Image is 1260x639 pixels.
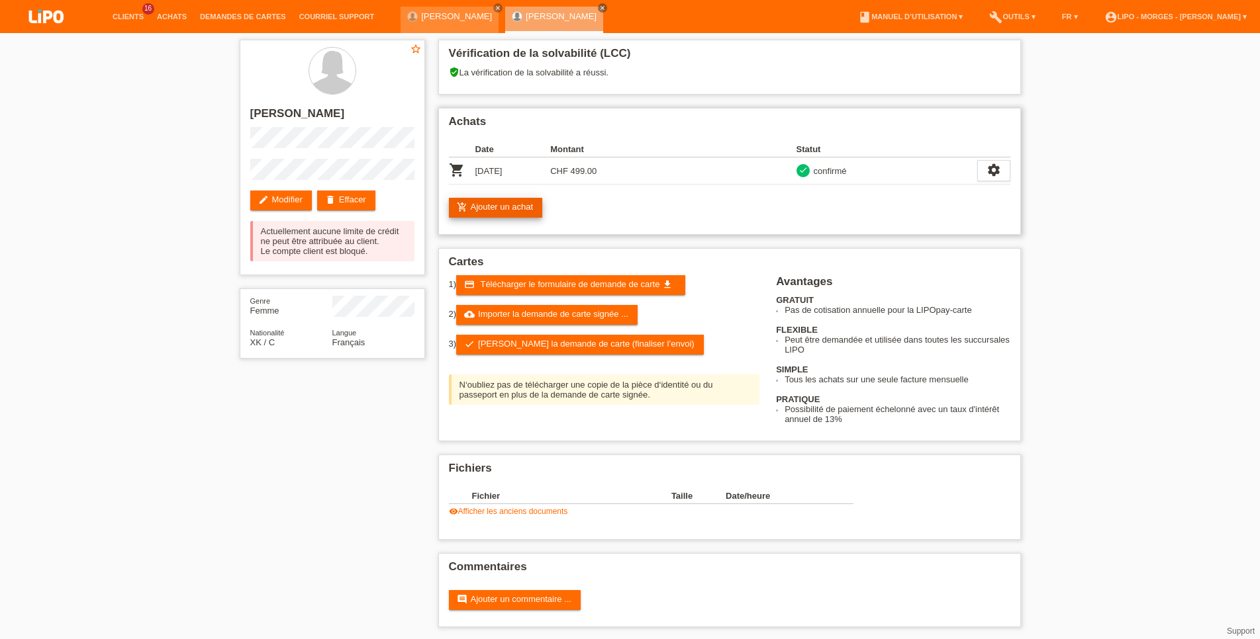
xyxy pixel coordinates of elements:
a: Support [1227,626,1255,636]
span: Nationalité [250,329,285,337]
span: Langue [332,329,357,337]
h2: Vérification de la solvabilité (LCC) [449,47,1010,67]
th: Date [475,142,551,157]
i: verified_user [449,67,460,77]
a: check[PERSON_NAME] la demande de carte (finaliser l’envoi) [456,335,704,355]
a: buildOutils ▾ [983,13,1042,21]
h2: Commentaires [449,560,1010,580]
i: edit [258,194,269,205]
div: 1) [449,275,760,295]
i: cloud_upload [464,309,475,319]
div: confirmé [810,164,847,178]
span: Français [332,337,365,347]
a: commentAjouter un commentaire ... [449,590,581,610]
a: [PERSON_NAME] [421,11,492,21]
li: Peut être demandée et utilisée dans toutes les succursales LIPO [785,335,1010,355]
a: Clients [106,13,150,21]
i: star_border [410,43,422,55]
i: check [799,165,808,175]
a: LIPO pay [13,27,79,37]
a: FR ▾ [1055,13,1085,21]
a: account_circleLIPO - Morges - [PERSON_NAME] ▾ [1098,13,1253,21]
a: editModifier [250,191,312,210]
b: SIMPLE [776,364,808,374]
h2: Cartes [449,255,1010,275]
i: comment [457,594,467,605]
a: close [493,3,503,13]
th: Date/heure [726,488,834,504]
span: Télécharger le formulaire de demande de carte [480,279,659,289]
td: CHF 499.00 [550,157,626,185]
a: visibilityAfficher les anciens documents [449,507,568,516]
i: credit_card [464,279,475,290]
th: Fichier [472,488,671,504]
i: book [858,11,871,24]
i: delete [325,194,336,205]
i: POSP00019828 [449,162,465,178]
b: FLEXIBLE [776,325,818,335]
i: check [464,339,475,349]
a: star_border [410,43,422,57]
b: PRATIQUE [776,394,820,404]
th: Statut [797,142,977,157]
i: settings [987,163,1001,177]
i: close [599,5,606,11]
i: close [495,5,501,11]
a: bookManuel d’utilisation ▾ [851,13,969,21]
a: Achats [150,13,193,21]
span: Kosovo / C / 13.07.2009 [250,337,275,347]
th: Taille [671,488,726,504]
div: 3) [449,335,760,355]
a: cloud_uploadImporter la demande de carte signée ... [456,305,638,325]
b: GRATUIT [776,295,814,305]
li: Possibilité de paiement échelonné avec un taux d'intérêt annuel de 13% [785,404,1010,424]
div: Actuellement aucune limite de crédit ne peut être attribuée au client. Le compte client est bloqué. [250,221,414,261]
i: visibility [449,507,458,516]
i: account_circle [1104,11,1118,24]
i: build [989,11,1002,24]
i: add_shopping_cart [457,202,467,212]
a: [PERSON_NAME] [526,11,597,21]
th: Montant [550,142,626,157]
a: Courriel Support [293,13,381,21]
h2: Avantages [776,275,1010,295]
div: Femme [250,296,332,316]
a: Demandes de cartes [193,13,293,21]
div: N‘oubliez pas de télécharger une copie de la pièce d‘identité ou du passeport en plus de la deman... [449,374,760,405]
h2: Achats [449,115,1010,135]
a: deleteEffacer [317,191,375,210]
li: Tous les achats sur une seule facture mensuelle [785,374,1010,384]
a: credit_card Télécharger le formulaire de demande de carte get_app [456,275,685,295]
span: Genre [250,297,271,305]
div: La vérification de la solvabilité a réussi. [449,67,1010,87]
li: Pas de cotisation annuelle pour la LIPOpay-carte [785,305,1010,315]
i: get_app [662,279,673,290]
h2: [PERSON_NAME] [250,107,414,127]
a: add_shopping_cartAjouter un achat [449,198,543,218]
a: close [598,3,607,13]
span: 16 [142,3,154,15]
h2: Fichiers [449,462,1010,482]
div: 2) [449,305,760,325]
td: [DATE] [475,157,551,185]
